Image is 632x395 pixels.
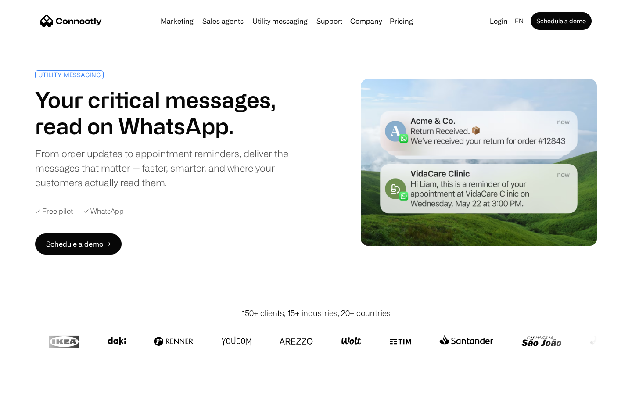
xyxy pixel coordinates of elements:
a: Sales agents [199,18,247,25]
a: Schedule a demo [531,12,592,30]
div: Company [350,15,382,27]
div: en [515,15,524,27]
div: 150+ clients, 15+ industries, 20+ countries [242,307,391,319]
a: Schedule a demo → [35,233,122,255]
div: From order updates to appointment reminders, deliver the messages that matter — faster, smarter, ... [35,146,312,190]
ul: Language list [18,380,53,392]
div: ✓ WhatsApp [83,207,124,215]
h1: Your critical messages, read on WhatsApp. [35,86,312,139]
a: Pricing [386,18,417,25]
a: Support [313,18,346,25]
a: Utility messaging [249,18,311,25]
aside: Language selected: English [9,379,53,392]
a: Login [486,15,511,27]
a: Marketing [157,18,197,25]
div: UTILITY MESSAGING [38,72,101,78]
div: ✓ Free pilot [35,207,73,215]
